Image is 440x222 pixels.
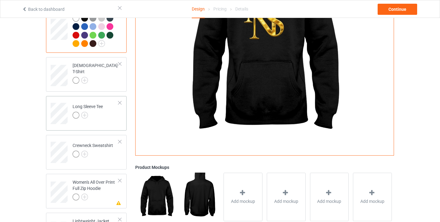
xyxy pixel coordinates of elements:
img: svg+xml;base64,PD94bWwgdmVyc2lvbj0iMS4wIiBlbmNvZGluZz0iVVRGLTgiPz4KPHN2ZyB3aWR0aD0iMjJweCIgaGVpZ2... [98,40,105,47]
img: svg+xml;base64,PD94bWwgdmVyc2lvbj0iMS4wIiBlbmNvZGluZz0iVVRGLTgiPz4KPHN2ZyB3aWR0aD0iMjJweCIgaGVpZ2... [81,112,88,119]
div: Crewneck Sweatshirt [46,135,127,170]
div: Hooded Sweatshirt [46,1,127,53]
div: Long Sleeve Tee [46,96,127,131]
div: Continue [378,4,417,15]
div: Product Mockups [135,164,394,170]
div: Add mockup [310,173,349,221]
a: Back to dashboard [22,7,65,12]
div: Pricing [213,0,227,18]
div: Details [235,0,248,18]
div: Long Sleeve Tee [73,103,103,118]
img: svg+xml;base64,PD94bWwgdmVyc2lvbj0iMS4wIiBlbmNvZGluZz0iVVRGLTgiPz4KPHN2ZyB3aWR0aD0iMjJweCIgaGVpZ2... [81,77,88,84]
div: Women's All Over Print Full Zip Hoodie [46,174,127,208]
img: regular.jpg [137,173,176,221]
img: svg+xml;base64,PD94bWwgdmVyc2lvbj0iMS4wIiBlbmNvZGluZz0iVVRGLTgiPz4KPHN2ZyB3aWR0aD0iMjJweCIgaGVpZ2... [81,194,88,200]
span: Add mockup [274,198,298,204]
img: regular.jpg [180,173,219,221]
div: [DEMOGRAPHIC_DATA] T-Shirt [73,62,119,83]
div: Add mockup [267,173,306,221]
span: Add mockup [317,198,341,204]
div: Add mockup [353,173,392,221]
div: Hooded Sweatshirt [73,6,119,47]
span: Add mockup [231,198,255,204]
span: Add mockup [360,198,384,204]
div: Add mockup [224,173,262,221]
div: Crewneck Sweatshirt [73,142,113,157]
div: [DEMOGRAPHIC_DATA] T-Shirt [46,57,127,92]
div: Women's All Over Print Full Zip Hoodie [73,179,119,200]
img: svg+xml;base64,PD94bWwgdmVyc2lvbj0iMS4wIiBlbmNvZGluZz0iVVRGLTgiPz4KPHN2ZyB3aWR0aD0iMjJweCIgaGVpZ2... [81,151,88,157]
div: Design [192,0,205,18]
